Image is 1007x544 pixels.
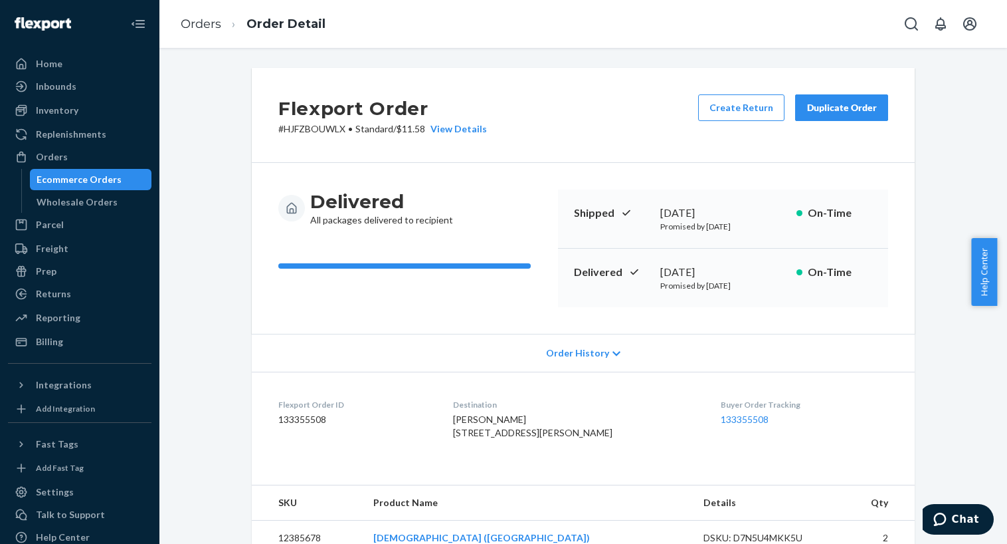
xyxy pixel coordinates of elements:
a: Prep [8,261,151,282]
button: Create Return [698,94,784,121]
th: SKU [252,485,363,521]
a: Home [8,53,151,74]
p: Delivered [574,265,650,280]
ol: breadcrumbs [170,5,336,44]
th: Details [693,485,839,521]
a: Returns [8,283,151,305]
dd: 133355508 [278,413,432,426]
p: Promised by [DATE] [660,280,786,291]
p: On-Time [808,265,872,280]
a: Ecommerce Orders [30,169,152,190]
th: Product Name [363,485,693,521]
button: Talk to Support [8,504,151,525]
a: Inventory [8,100,151,121]
div: Prep [36,265,56,278]
div: Integrations [36,378,92,392]
img: Flexport logo [15,17,71,31]
dt: Flexport Order ID [278,399,432,410]
iframe: Opens a widget where you can chat to one of our agents [923,504,994,537]
div: [DATE] [660,265,786,280]
a: Parcel [8,214,151,235]
div: Parcel [36,218,64,231]
a: Replenishments [8,124,151,145]
button: Open notifications [927,11,954,37]
a: Inbounds [8,76,151,97]
button: View Details [425,122,487,136]
button: Duplicate Order [795,94,888,121]
div: Replenishments [36,128,106,141]
dt: Destination [453,399,700,410]
dt: Buyer Order Tracking [721,399,888,410]
a: Add Integration [8,401,151,417]
a: Freight [8,238,151,259]
a: Settings [8,481,151,503]
a: Orders [181,17,221,31]
div: Settings [36,485,74,499]
a: [DEMOGRAPHIC_DATA] ([GEOGRAPHIC_DATA]) [373,532,590,543]
button: Integrations [8,374,151,396]
a: Billing [8,331,151,352]
p: Shipped [574,205,650,221]
a: Orders [8,146,151,168]
button: Open Search Box [898,11,925,37]
div: Duplicate Order [806,101,877,114]
p: Promised by [DATE] [660,221,786,232]
div: Home [36,57,62,70]
div: Wholesale Orders [37,196,118,209]
div: Billing [36,335,63,348]
div: Returns [36,287,71,301]
p: # HJFZBOUWLX / $11.58 [278,122,487,136]
th: Qty [839,485,915,521]
button: Open account menu [957,11,983,37]
div: Fast Tags [36,438,78,451]
a: 133355508 [721,414,769,425]
a: Add Fast Tag [8,460,151,476]
div: Inventory [36,104,78,117]
h2: Flexport Order [278,94,487,122]
span: Standard [355,123,393,134]
button: Fast Tags [8,434,151,455]
span: Order History [546,346,609,360]
div: Help Center [36,531,90,544]
span: • [348,123,353,134]
a: Wholesale Orders [30,192,152,213]
div: Add Integration [36,403,95,414]
p: On-Time [808,205,872,221]
a: Reporting [8,307,151,329]
h3: Delivered [310,190,453,213]
div: Reporting [36,311,80,325]
div: Talk to Support [36,508,105,521]
div: [DATE] [660,205,786,221]
div: Add Fast Tag [36,462,84,474]
button: Close Navigation [125,11,151,37]
button: Help Center [971,238,997,306]
div: Freight [36,242,68,255]
a: Order Detail [246,17,325,31]
div: Ecommerce Orders [37,173,122,186]
span: [PERSON_NAME] [STREET_ADDRESS][PERSON_NAME] [453,414,612,438]
div: Inbounds [36,80,76,93]
div: All packages delivered to recipient [310,190,453,227]
div: Orders [36,150,68,164]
